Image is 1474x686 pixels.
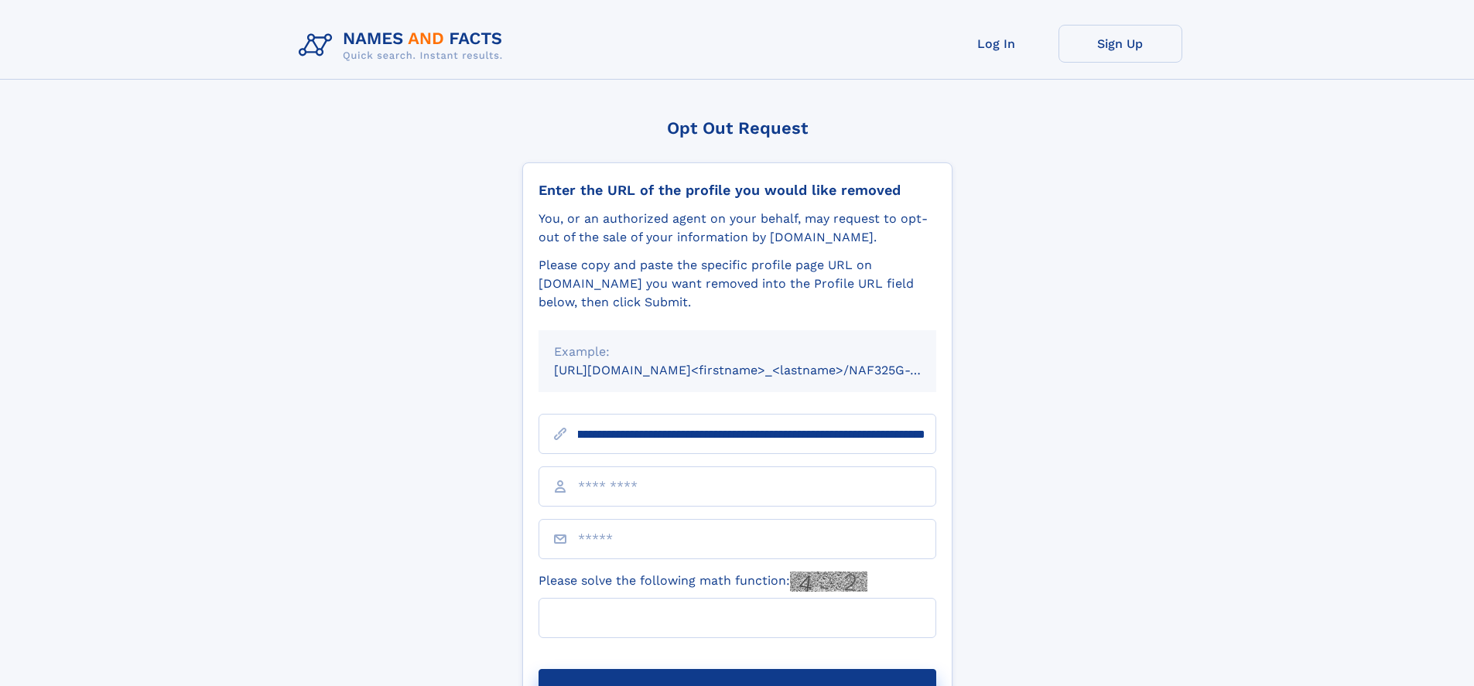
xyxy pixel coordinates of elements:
[539,182,936,199] div: Enter the URL of the profile you would like removed
[554,343,921,361] div: Example:
[539,256,936,312] div: Please copy and paste the specific profile page URL on [DOMAIN_NAME] you want removed into the Pr...
[522,118,952,138] div: Opt Out Request
[539,572,867,592] label: Please solve the following math function:
[554,363,966,377] small: [URL][DOMAIN_NAME]<firstname>_<lastname>/NAF325G-xxxxxxxx
[292,25,515,67] img: Logo Names and Facts
[1058,25,1182,63] a: Sign Up
[935,25,1058,63] a: Log In
[539,210,936,247] div: You, or an authorized agent on your behalf, may request to opt-out of the sale of your informatio...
